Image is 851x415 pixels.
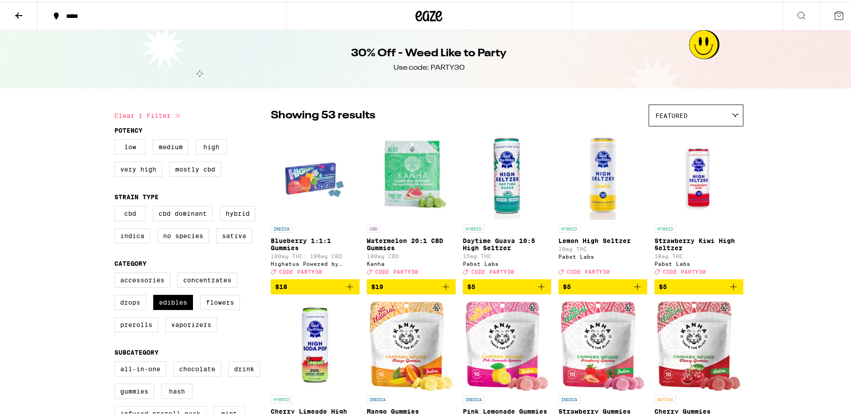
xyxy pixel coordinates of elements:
[654,129,743,218] img: Pabst Labs - Strawberry Kiwi High Seltzer
[114,192,159,199] legend: Strain Type
[271,394,292,402] p: HYBRID
[463,129,552,218] img: Pabst Labs - Daytime Guava 10:5 High Seltzer
[367,406,456,413] p: Mango Gummies
[463,277,552,293] button: Add to bag
[114,103,183,125] button: Clear 1 filter
[654,129,743,277] a: Open page for Strawberry Kiwi High Seltzer from Pabst Labs
[655,110,688,117] span: Featured
[271,129,360,277] a: Open page for Blueberry 1:1:1 Gummies from Highatus Powered by Cannabiotix
[558,235,647,243] p: Lemon High Seltzer
[654,223,676,231] p: HYBRID
[558,129,647,218] img: Pabst Labs - Lemon High Seltzer
[654,277,743,293] button: Add to bag
[654,252,743,257] p: 10mg THC
[371,281,383,289] span: $19
[271,300,360,389] img: Pabst Labs - Cherry Limeade High Soda Pop Seltzer - 25mg
[114,315,158,331] label: Prerolls
[114,160,162,175] label: Very High
[463,394,484,402] p: INDICA
[271,252,360,257] p: 100mg THC: 100mg CBD
[271,277,360,293] button: Add to bag
[271,129,360,218] img: Highatus Powered by Cannabiotix - Blueberry 1:1:1 Gummies
[275,281,287,289] span: $18
[394,61,465,71] div: Use code: PARTY30
[467,281,475,289] span: $5
[563,281,571,289] span: $5
[271,235,360,250] p: Blueberry 1:1:1 Gummies
[471,267,514,273] span: CODE PARTY30
[375,267,418,273] span: CODE PARTY30
[114,360,166,375] label: All-In-One
[177,271,237,286] label: Concentrates
[463,235,552,250] p: Daytime Guava 10:5 High Seltzer
[169,160,221,175] label: Mostly CBD
[558,406,647,413] p: Strawberry Gummies
[367,129,456,277] a: Open page for Watermelon 20:1 CBD Gummies from Kanha
[114,204,146,219] label: CBD
[367,223,380,231] p: CBD
[114,138,146,153] label: Low
[114,382,154,397] label: Gummies
[367,277,456,293] button: Add to bag
[463,129,552,277] a: Open page for Daytime Guava 10:5 High Seltzer from Pabst Labs
[654,406,743,413] p: Cherry Gummies
[153,204,213,219] label: CBD Dominant
[567,267,610,273] span: CODE PARTY30
[271,259,360,265] div: Highatus Powered by Cannabiotix
[200,293,240,308] label: Flowers
[463,406,552,413] p: Pink Lemonade Gummies
[663,267,706,273] span: CODE PARTY30
[367,259,456,265] div: Kanha
[657,300,741,389] img: Kanha - Cherry Gummies
[463,259,552,265] div: Pabst Labs
[173,360,221,375] label: Chocolate
[558,244,647,250] p: 10mg THC
[558,277,647,293] button: Add to bag
[463,223,484,231] p: HYBRID
[196,138,227,153] label: High
[114,347,159,354] legend: Subcategory
[654,259,743,265] div: Pabst Labs
[114,226,150,242] label: Indica
[558,252,647,258] div: Pabst Labs
[465,300,549,389] img: Kanha - Pink Lemonade Gummies
[463,252,552,257] p: 15mg THC
[153,138,189,153] label: Medium
[367,129,456,218] img: Kanha - Watermelon 20:1 CBD Gummies
[367,252,456,257] p: 100mg CBD
[216,226,252,242] label: Sativa
[279,267,322,273] span: CODE PARTY30
[659,281,667,289] span: $5
[561,300,645,389] img: Kanha - Strawberry Gummies
[114,293,146,308] label: Drops
[5,6,64,13] span: Hi. Need any help?
[654,235,743,250] p: Strawberry Kiwi High Seltzer
[228,360,260,375] label: Drink
[271,106,375,122] p: Showing 53 results
[558,129,647,277] a: Open page for Lemon High Seltzer from Pabst Labs
[654,394,676,402] p: SATIVA
[367,394,388,402] p: INDICA
[114,271,170,286] label: Accessories
[157,226,209,242] label: No Species
[369,300,453,389] img: Kanha - Mango Gummies
[367,235,456,250] p: Watermelon 20:1 CBD Gummies
[114,258,147,265] legend: Category
[351,44,507,59] h1: 30% Off - Weed Like to Party
[153,293,193,308] label: Edibles
[558,223,580,231] p: HYBRID
[114,125,143,132] legend: Potency
[558,394,580,402] p: INDICA
[220,204,256,219] label: Hybrid
[161,382,193,397] label: Hash
[165,315,217,331] label: Vaporizers
[271,223,292,231] p: INDICA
